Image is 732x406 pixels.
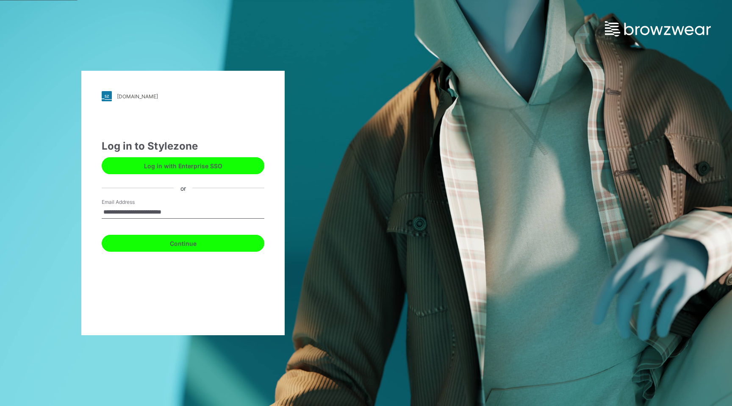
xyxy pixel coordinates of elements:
div: Log in to Stylezone [102,139,264,154]
a: [DOMAIN_NAME] [102,91,264,101]
button: Continue [102,235,264,252]
img: stylezone-logo.562084cfcfab977791bfbf7441f1a819.svg [102,91,112,101]
label: Email Address [102,198,161,206]
button: Log in with Enterprise SSO [102,157,264,174]
div: [DOMAIN_NAME] [117,93,158,100]
img: browzwear-logo.e42bd6dac1945053ebaf764b6aa21510.svg [605,21,711,36]
div: or [174,184,193,192]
